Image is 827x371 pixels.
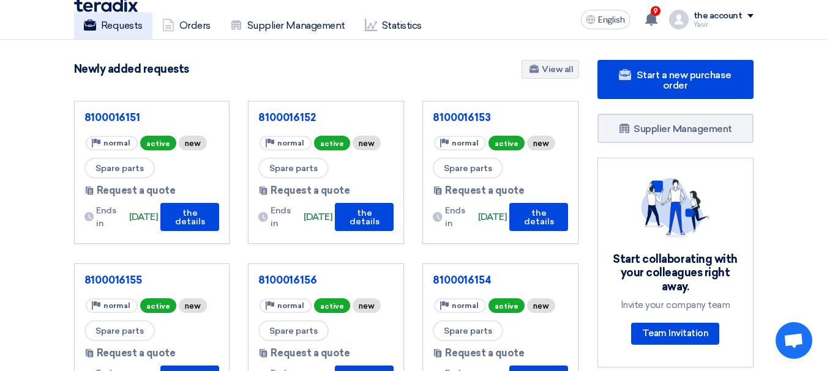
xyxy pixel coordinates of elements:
font: Supplier Management [247,20,345,31]
a: 8100016154 [433,274,568,286]
font: normal [103,301,130,310]
a: Team Invitation [631,323,720,345]
font: Spare parts [444,163,492,174]
font: Yasir [694,21,708,29]
font: active [320,139,344,148]
img: profile_test.png [669,10,689,29]
font: new [185,139,201,148]
font: View all [542,64,573,75]
font: English [598,15,625,25]
div: Open chat [776,322,812,359]
font: new [533,301,549,310]
font: the details [175,208,205,227]
a: Orders [152,12,220,39]
font: Start a new purchase order [637,69,732,91]
button: English [581,10,630,29]
font: normal [277,139,304,147]
font: Request a quote [97,185,176,196]
font: Ends in [445,205,465,229]
font: Statistics [382,20,422,31]
a: Statistics [355,12,432,39]
font: normal [452,139,479,147]
img: invite_your_team.svg [641,178,709,238]
font: Spare parts [95,163,144,174]
font: Orders [179,20,211,31]
font: the details [350,208,380,227]
font: 8100016151 [84,111,140,123]
button: the details [160,203,219,231]
font: Request a quote [97,347,176,359]
font: [DATE] [304,211,332,222]
font: normal [103,139,130,147]
a: Supplier Management [220,12,355,39]
font: [DATE] [129,211,158,222]
font: Spare parts [95,326,144,336]
font: 8100016152 [258,111,315,123]
font: Request a quote [271,347,350,359]
a: 8100016156 [258,274,394,286]
font: active [146,302,170,310]
a: View all [522,60,578,79]
font: Spare parts [269,163,318,174]
font: Ends in [96,205,116,229]
font: Request a quote [445,347,524,359]
font: Spare parts [444,326,492,336]
a: 8100016151 [84,111,220,123]
button: the details [509,203,568,231]
font: new [359,301,375,310]
a: 8100016152 [258,111,394,123]
font: the details [524,208,554,227]
font: 8100016154 [433,274,491,286]
a: 8100016153 [433,111,568,123]
font: normal [277,301,304,310]
font: Supplier Management [634,123,732,134]
font: Request a quote [445,185,524,196]
font: Team Invitation [642,328,709,339]
font: Newly added requests [74,62,189,76]
font: Invite your company team [621,299,730,310]
font: 8100016156 [258,274,316,286]
font: active [146,139,170,148]
font: Spare parts [269,326,318,336]
font: active [495,139,518,148]
font: new [359,139,375,148]
font: new [533,139,549,148]
font: the account [694,10,743,21]
font: active [495,302,518,310]
font: normal [452,301,479,310]
font: Ends in [271,205,290,229]
font: Requests [101,20,143,31]
font: new [185,301,201,310]
a: Requests [74,12,152,39]
font: Request a quote [271,185,350,196]
font: 8100016153 [433,111,490,123]
a: 8100016155 [84,274,220,286]
a: Supplier Management [597,114,754,143]
font: Start collaborating with your colleagues right away. [613,252,737,293]
button: the details [335,203,394,231]
font: [DATE] [478,211,507,222]
font: 8100016155 [84,274,142,286]
font: active [320,302,344,310]
font: 9 [653,7,658,15]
